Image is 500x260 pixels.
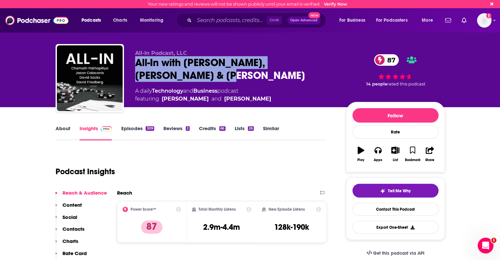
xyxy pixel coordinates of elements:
[57,45,123,111] img: All-In with Chamath, Jason, Sacks & Friedberg
[211,95,222,103] span: and
[62,190,107,196] p: Reach & Audience
[135,95,271,103] span: featuring
[141,221,162,234] p: 87
[478,238,493,253] iframe: Intercom live chat
[82,16,101,25] span: Podcasts
[135,87,271,103] div: A daily podcast
[121,125,154,140] a: Episodes309
[131,207,156,212] h2: Power Score™
[235,125,254,140] a: Lists26
[224,95,271,103] a: David Friedberg
[55,238,78,250] button: Charts
[387,82,425,86] span: rated this podcast
[269,207,305,212] h2: New Episode Listens
[55,190,107,202] button: Reach & Audience
[182,13,332,28] div: Search podcasts, credits, & more...
[373,250,424,256] span: Get this podcast via API
[80,125,112,140] a: InsightsPodchaser Pro
[62,238,78,244] p: Charts
[376,16,408,25] span: For Podcasters
[162,95,209,103] a: Chamath Palihapitiya
[186,126,190,131] div: 2
[393,158,398,162] div: List
[55,214,77,226] button: Social
[56,125,70,140] a: About
[148,2,347,7] div: Your new ratings and reviews will not be shown publicly until your email is verified.
[374,158,382,162] div: Apps
[404,142,421,166] button: Bookmark
[55,202,82,214] button: Content
[374,54,399,66] a: 87
[425,158,434,162] div: Share
[339,16,365,25] span: For Business
[77,15,109,26] button: open menu
[287,16,321,24] button: Open AdvancedNew
[267,16,282,25] span: Ctrl K
[421,142,438,166] button: Share
[62,226,84,232] p: Contacts
[335,15,373,26] button: open menu
[183,88,193,94] span: and
[101,126,112,131] img: Podchaser Pro
[372,15,417,26] button: open menu
[308,12,320,18] span: New
[352,203,439,216] a: Contact This Podcast
[274,222,309,232] h3: 128k-190k
[459,15,469,26] a: Show notifications dropdown
[62,250,87,256] p: Rate Card
[146,126,154,131] div: 309
[109,15,131,26] a: Charts
[357,158,364,162] div: Play
[62,202,82,208] p: Content
[442,15,454,26] a: Show notifications dropdown
[203,222,240,232] h3: 2.9m-4.4m
[380,188,385,194] img: tell me why sparkle
[62,214,77,220] p: Social
[324,2,347,7] a: Verify Now
[248,126,254,131] div: 26
[422,16,433,25] span: More
[199,207,236,212] h2: Total Monthly Listens
[219,126,225,131] div: 66
[199,125,225,140] a: Credits66
[352,184,439,198] button: tell me why sparkleTell Me Why
[263,125,279,140] a: Similar
[366,82,387,86] span: 14 people
[135,15,172,26] button: open menu
[352,221,439,234] button: Export One-Sheet
[5,14,68,27] img: Podchaser - Follow, Share and Rate Podcasts
[369,142,387,166] button: Apps
[381,54,399,66] span: 87
[491,238,496,243] span: 1
[55,226,84,238] button: Contacts
[152,88,183,94] a: Technology
[405,158,420,162] div: Bookmark
[388,188,411,194] span: Tell Me Why
[194,15,267,26] input: Search podcasts, credits, & more...
[163,125,190,140] a: Reviews2
[193,88,217,94] a: Business
[290,19,318,22] span: Open Advanced
[387,142,404,166] button: List
[417,15,441,26] button: open menu
[56,167,115,177] h1: Podcast Insights
[477,13,491,28] img: User Profile
[477,13,491,28] button: Show profile menu
[140,16,163,25] span: Monitoring
[486,13,491,18] svg: Email not verified
[352,108,439,123] button: Follow
[477,13,491,28] span: Logged in as tgilbride
[352,125,439,139] div: Rate
[117,190,132,196] h2: Reach
[135,50,187,56] span: All-In Podcast, LLC
[346,50,445,91] div: 87 14 peoplerated this podcast
[113,16,127,25] span: Charts
[352,142,369,166] button: Play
